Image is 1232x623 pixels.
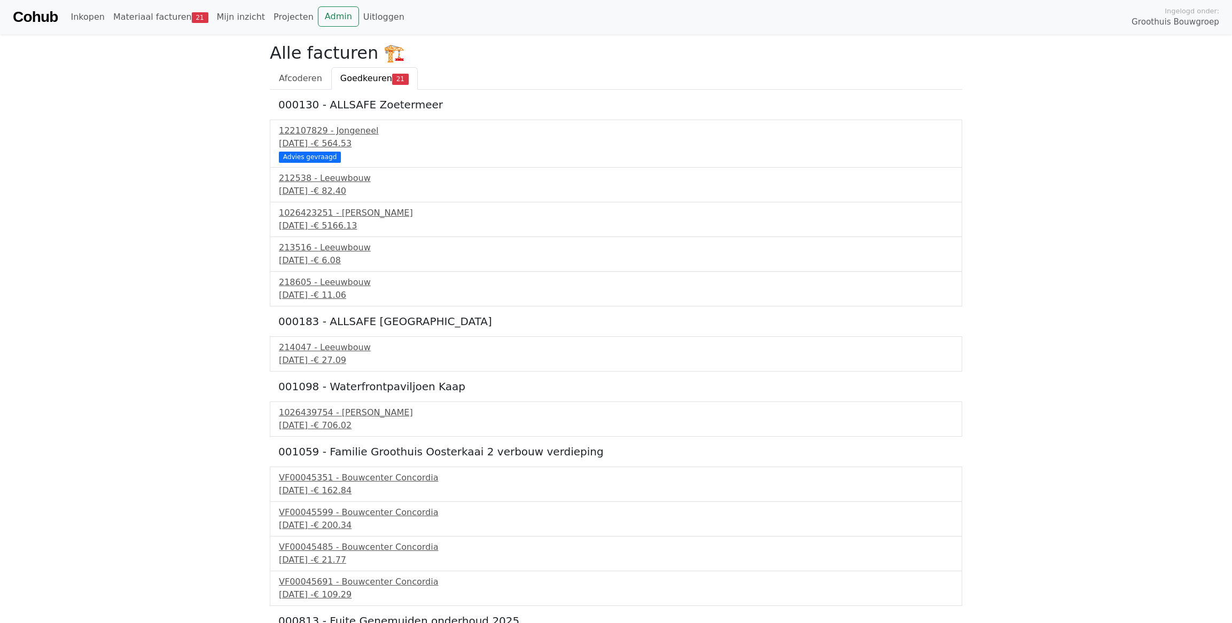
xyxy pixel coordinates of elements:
div: 212538 - Leeuwbouw [279,172,953,185]
a: VF00045485 - Bouwcenter Concordia[DATE] -€ 21.77 [279,541,953,566]
span: Groothuis Bouwgroep [1132,16,1219,28]
a: 214047 - Leeuwbouw[DATE] -€ 27.09 [279,341,953,367]
div: [DATE] - [279,588,953,601]
span: € 706.02 [314,420,352,430]
a: 122107829 - Jongeneel[DATE] -€ 564.53 Advies gevraagd [279,124,953,161]
span: Goedkeuren [340,73,392,83]
a: Materiaal facturen21 [109,6,213,28]
div: 1026423251 - [PERSON_NAME] [279,207,953,219]
div: VF00045351 - Bouwcenter Concordia [279,471,953,484]
div: 1026439754 - [PERSON_NAME] [279,406,953,419]
span: Afcoderen [279,73,322,83]
a: Admin [318,6,359,27]
span: € 27.09 [314,355,346,365]
div: 122107829 - Jongeneel [279,124,953,137]
a: Inkopen [66,6,108,28]
span: € 162.84 [314,485,352,495]
div: [DATE] - [279,219,953,232]
a: 1026439754 - [PERSON_NAME][DATE] -€ 706.02 [279,406,953,432]
h5: 001098 - Waterfrontpaviljoen Kaap [278,380,954,393]
a: 213516 - Leeuwbouw[DATE] -€ 6.08 [279,241,953,267]
div: [DATE] - [279,419,953,432]
span: € 6.08 [314,255,341,265]
div: [DATE] - [279,554,953,566]
div: [DATE] - [279,484,953,497]
div: [DATE] - [279,137,953,150]
a: Mijn inzicht [213,6,270,28]
span: € 200.34 [314,520,352,530]
span: € 11.06 [314,290,346,300]
div: 218605 - Leeuwbouw [279,276,953,289]
div: [DATE] - [279,185,953,198]
a: 218605 - Leeuwbouw[DATE] -€ 11.06 [279,276,953,302]
div: 214047 - Leeuwbouw [279,341,953,354]
div: [DATE] - [279,289,953,302]
div: [DATE] - [279,519,953,532]
a: Uitloggen [359,6,409,28]
h5: 001059 - Familie Groothuis Oosterkaai 2 verbouw verdieping [278,445,954,458]
a: Cohub [13,4,58,30]
a: 1026423251 - [PERSON_NAME][DATE] -€ 5166.13 [279,207,953,232]
h5: 000183 - ALLSAFE [GEOGRAPHIC_DATA] [278,315,954,328]
span: € 82.40 [314,186,346,196]
div: VF00045691 - Bouwcenter Concordia [279,575,953,588]
h2: Alle facturen 🏗️ [270,43,962,63]
a: VF00045691 - Bouwcenter Concordia[DATE] -€ 109.29 [279,575,953,601]
span: € 109.29 [314,589,352,600]
span: 21 [192,12,208,23]
a: VF00045599 - Bouwcenter Concordia[DATE] -€ 200.34 [279,506,953,532]
div: [DATE] - [279,354,953,367]
div: VF00045599 - Bouwcenter Concordia [279,506,953,519]
span: Ingelogd onder: [1165,6,1219,16]
a: Goedkeuren21 [331,67,418,90]
span: € 564.53 [314,138,352,148]
span: € 21.77 [314,555,346,565]
a: 212538 - Leeuwbouw[DATE] -€ 82.40 [279,172,953,198]
div: [DATE] - [279,254,953,267]
span: 21 [392,74,409,84]
div: VF00045485 - Bouwcenter Concordia [279,541,953,554]
div: Advies gevraagd [279,152,341,162]
h5: 000130 - ALLSAFE Zoetermeer [278,98,954,111]
a: Afcoderen [270,67,331,90]
a: Projecten [269,6,318,28]
a: VF00045351 - Bouwcenter Concordia[DATE] -€ 162.84 [279,471,953,497]
span: € 5166.13 [314,220,357,231]
div: 213516 - Leeuwbouw [279,241,953,254]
